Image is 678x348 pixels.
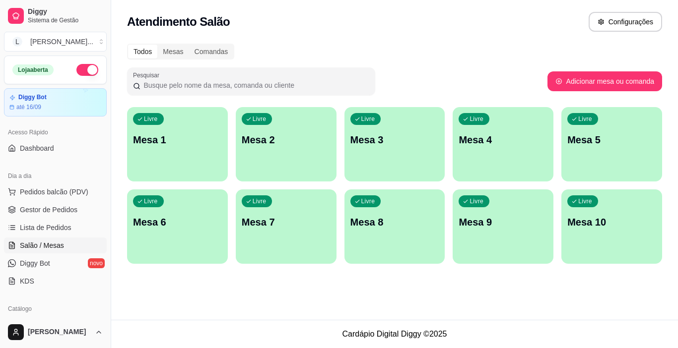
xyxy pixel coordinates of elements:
span: Gestor de Pedidos [20,205,77,215]
p: Mesa 8 [350,215,439,229]
a: Diggy Botnovo [4,255,107,271]
div: Catálogo [4,301,107,317]
span: L [12,37,22,47]
span: Dashboard [20,143,54,153]
a: KDS [4,273,107,289]
button: Select a team [4,32,107,52]
span: Pedidos balcão (PDV) [20,187,88,197]
p: Livre [470,197,483,205]
button: Alterar Status [76,64,98,76]
p: Livre [253,115,267,123]
div: Comandas [189,45,234,58]
button: LivreMesa 3 [344,107,445,181]
p: Livre [144,197,158,205]
div: Todos [128,45,157,58]
button: LivreMesa 6 [127,189,228,264]
p: Livre [361,115,375,123]
span: Salão / Mesas [20,240,64,250]
p: Mesa 1 [133,133,222,147]
button: Configurações [589,12,662,32]
button: LivreMesa 10 [561,189,662,264]
p: Mesa 4 [459,133,547,147]
p: Livre [361,197,375,205]
h2: Atendimento Salão [127,14,230,30]
span: [PERSON_NAME] [28,328,91,337]
p: Mesa 10 [567,215,656,229]
p: Mesa 7 [242,215,331,229]
article: Diggy Bot [18,94,47,101]
div: Dia a dia [4,168,107,184]
label: Pesquisar [133,71,163,79]
footer: Cardápio Digital Diggy © 2025 [111,320,678,348]
p: Mesa 6 [133,215,222,229]
p: Livre [578,115,592,123]
input: Pesquisar [140,80,369,90]
span: Sistema de Gestão [28,16,103,24]
p: Livre [253,197,267,205]
a: Lista de Pedidos [4,220,107,235]
a: DiggySistema de Gestão [4,4,107,28]
button: Pedidos balcão (PDV) [4,184,107,200]
span: Lista de Pedidos [20,223,71,232]
button: LivreMesa 5 [561,107,662,181]
p: Mesa 3 [350,133,439,147]
button: [PERSON_NAME] [4,320,107,344]
button: LivreMesa 4 [453,107,553,181]
button: LivreMesa 9 [453,189,553,264]
p: Livre [144,115,158,123]
div: Loja aberta [12,64,54,75]
p: Livre [578,197,592,205]
a: Diggy Botaté 16/09 [4,88,107,116]
button: LivreMesa 8 [344,189,445,264]
a: Dashboard [4,140,107,156]
div: Acesso Rápido [4,124,107,140]
a: Salão / Mesas [4,237,107,253]
p: Livre [470,115,483,123]
a: Gestor de Pedidos [4,202,107,218]
span: KDS [20,276,34,286]
button: LivreMesa 7 [236,189,337,264]
article: até 16/09 [16,103,41,111]
span: Diggy [28,7,103,16]
div: [PERSON_NAME] ... [30,37,93,47]
span: Diggy Bot [20,258,50,268]
button: Adicionar mesa ou comanda [547,71,662,91]
p: Mesa 5 [567,133,656,147]
p: Mesa 2 [242,133,331,147]
button: LivreMesa 2 [236,107,337,181]
button: LivreMesa 1 [127,107,228,181]
p: Mesa 9 [459,215,547,229]
div: Mesas [157,45,189,58]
